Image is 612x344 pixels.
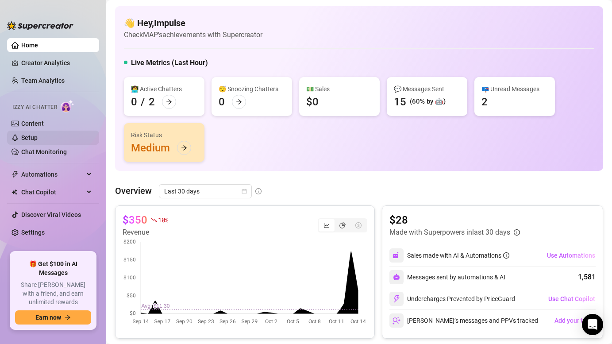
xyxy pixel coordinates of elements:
span: line-chart [323,222,330,228]
a: Creator Analytics [21,56,92,70]
button: Use Automations [547,248,596,263]
span: Add your team [554,317,595,324]
button: Add your team [554,313,596,328]
article: $28 [389,213,520,227]
span: arrow-right [236,99,242,105]
div: 15 [394,95,406,109]
div: 2 [481,95,488,109]
span: Share [PERSON_NAME] with a friend, and earn unlimited rewards [15,281,91,307]
span: Izzy AI Chatter [12,103,57,112]
div: Undercharges Prevented by PriceGuard [389,292,515,306]
img: logo-BBDzfeDw.svg [7,21,73,30]
article: Made with Superpowers in last 30 days [389,227,510,238]
article: $350 [123,213,147,227]
span: Automations [21,167,84,182]
a: Team Analytics [21,77,65,84]
img: svg%3e [393,295,400,303]
span: arrow-right [65,314,71,321]
div: Messages sent by automations & AI [389,270,505,284]
div: 💬 Messages Sent [394,84,460,94]
span: pie-chart [339,222,346,228]
div: 📪 Unread Messages [481,84,548,94]
span: Use Automations [547,252,595,259]
span: 🎁 Get $100 in AI Messages [15,260,91,277]
img: svg%3e [393,274,400,281]
div: 👩‍💻 Active Chatters [131,84,197,94]
div: (60% by 🤖) [410,97,446,107]
span: info-circle [514,229,520,236]
span: thunderbolt [12,171,19,178]
article: Check MAP's achievements with Supercreator [124,29,262,40]
div: [PERSON_NAME]’s messages and PPVs tracked [389,313,538,328]
div: Open Intercom Messenger [582,314,603,335]
img: svg%3e [393,317,400,325]
a: Setup [21,134,38,141]
div: Sales made with AI & Automations [407,251,509,260]
h4: 👋 Hey, Impulse [124,17,262,29]
span: Last 30 days [164,185,246,198]
span: Earn now [35,314,61,321]
span: Chat Copilot [21,185,84,199]
button: Use Chat Copilot [548,292,596,306]
div: 💵 Sales [306,84,373,94]
div: 0 [131,95,137,109]
img: svg%3e [393,251,400,259]
span: 10 % [158,216,168,224]
a: Settings [21,229,45,236]
span: info-circle [503,252,509,259]
div: 😴 Snoozing Chatters [219,84,285,94]
article: Revenue [123,227,168,238]
article: Overview [115,184,152,197]
img: Chat Copilot [12,189,17,195]
div: 2 [149,95,155,109]
a: Chat Monitoring [21,148,67,155]
h5: Live Metrics (Last Hour) [131,58,208,68]
span: dollar-circle [355,222,362,228]
div: $0 [306,95,319,109]
span: arrow-right [166,99,172,105]
button: Earn nowarrow-right [15,310,91,325]
a: Discover Viral Videos [21,211,81,218]
div: Risk Status [131,130,197,140]
a: Home [21,42,38,49]
span: Use Chat Copilot [548,295,595,302]
span: arrow-right [181,145,187,151]
div: 1,581 [578,272,596,282]
a: Content [21,120,44,127]
div: 0 [219,95,225,109]
div: segmented control [318,218,367,232]
span: calendar [242,189,247,194]
span: fall [151,217,157,223]
span: info-circle [255,188,262,194]
img: AI Chatter [61,100,74,112]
